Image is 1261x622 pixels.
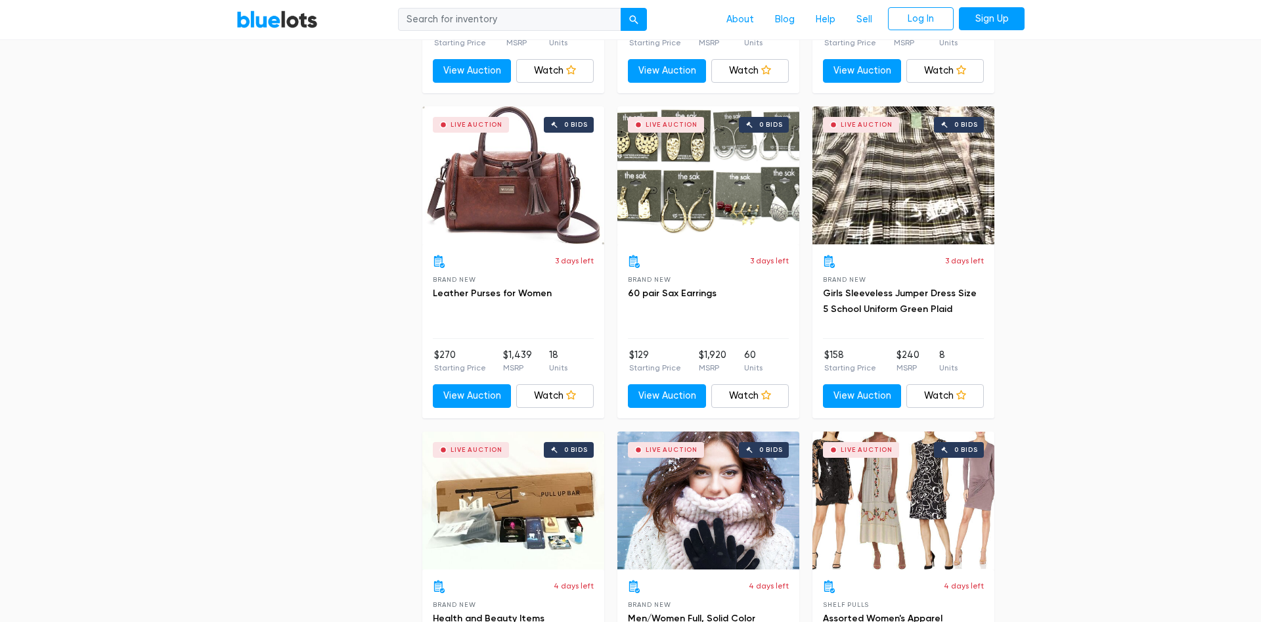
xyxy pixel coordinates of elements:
p: 3 days left [750,255,789,267]
p: Starting Price [824,37,876,49]
a: View Auction [823,384,901,408]
a: Watch [906,59,984,83]
a: View Auction [433,384,511,408]
li: $158 [824,348,876,374]
li: 60 [744,348,763,374]
div: 0 bids [759,447,783,453]
p: Starting Price [824,362,876,374]
p: Starting Price [629,37,681,49]
a: View Auction [628,384,706,408]
div: 0 bids [564,122,588,128]
p: Starting Price [434,37,486,49]
a: Live Auction 0 bids [812,432,994,569]
a: About [716,7,764,32]
div: Live Auction [646,122,697,128]
a: Watch [711,59,789,83]
a: Live Auction 0 bids [617,106,799,244]
div: 0 bids [954,122,978,128]
a: Sign Up [959,7,1025,31]
span: Brand New [628,276,671,283]
a: BlueLots [236,10,318,29]
p: 4 days left [749,580,789,592]
div: Live Auction [451,447,502,453]
p: 4 days left [554,580,594,592]
div: 0 bids [759,122,783,128]
a: Live Auction 0 bids [422,432,604,569]
p: MSRP [699,37,727,49]
a: Live Auction 0 bids [422,106,604,244]
span: Brand New [823,276,866,283]
div: Live Auction [646,447,697,453]
a: View Auction [823,59,901,83]
a: Blog [764,7,805,32]
p: Units [939,362,958,374]
a: Watch [906,384,984,408]
a: 60 pair Sax Earrings [628,288,717,299]
p: Units [549,37,567,49]
p: 3 days left [555,255,594,267]
a: Sell [846,7,883,32]
span: Brand New [628,601,671,608]
p: Starting Price [629,362,681,374]
a: Help [805,7,846,32]
span: Shelf Pulls [823,601,869,608]
p: 4 days left [944,580,984,592]
a: Watch [516,384,594,408]
a: Girls Sleeveless Jumper Dress Size 5 School Uniform Green Plaid [823,288,977,315]
a: View Auction [433,59,511,83]
li: 18 [549,348,567,374]
p: Units [939,37,958,49]
span: Brand New [433,601,476,608]
p: 3 days left [945,255,984,267]
li: $1,920 [699,348,726,374]
a: Live Auction 0 bids [617,432,799,569]
p: Units [744,362,763,374]
p: MSRP [506,37,529,49]
div: 0 bids [954,447,978,453]
p: Units [549,362,567,374]
li: $240 [896,348,919,374]
span: Brand New [433,276,476,283]
li: $1,439 [503,348,532,374]
p: MSRP [894,37,922,49]
a: View Auction [628,59,706,83]
input: Search for inventory [398,8,621,32]
a: Log In [888,7,954,31]
a: Watch [711,384,789,408]
div: 0 bids [564,447,588,453]
a: Leather Purses for Women [433,288,552,299]
a: Watch [516,59,594,83]
li: $270 [434,348,486,374]
div: Live Auction [841,122,893,128]
p: Units [744,37,763,49]
p: MSRP [896,362,919,374]
li: $129 [629,348,681,374]
div: Live Auction [451,122,502,128]
div: Live Auction [841,447,893,453]
p: Starting Price [434,362,486,374]
p: MSRP [503,362,532,374]
p: MSRP [699,362,726,374]
a: Live Auction 0 bids [812,106,994,244]
li: 8 [939,348,958,374]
